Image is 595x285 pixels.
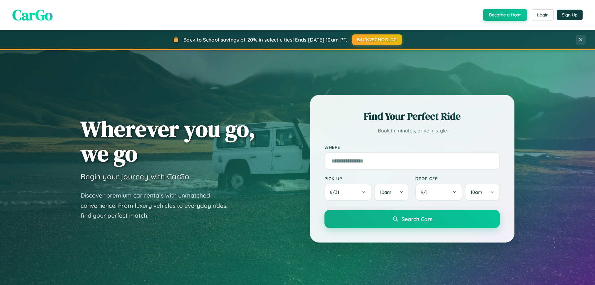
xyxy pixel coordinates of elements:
h1: Wherever you go, we go [81,117,255,166]
span: 10am [380,189,391,195]
button: Sign Up [557,10,583,20]
span: CarGo [12,5,53,25]
h3: Begin your journey with CarGo [81,172,189,181]
label: Where [324,145,500,150]
span: Search Cars [402,216,432,222]
button: 10am [465,184,500,201]
h2: Find Your Perfect Ride [324,109,500,123]
button: 8/31 [324,184,372,201]
p: Discover premium car rentals with unmatched convenience. From luxury vehicles to everyday rides, ... [81,190,236,221]
button: 10am [374,184,409,201]
button: Login [532,9,554,20]
button: 9/1 [415,184,462,201]
button: Search Cars [324,210,500,228]
label: Pick-up [324,176,409,181]
span: 8 / 31 [330,189,342,195]
span: 9 / 1 [421,189,431,195]
span: Back to School savings of 20% in select cities! Ends [DATE] 10am PT. [183,37,347,43]
button: Become a Host [483,9,527,21]
p: Book in minutes, drive in style [324,126,500,135]
button: BACK2SCHOOL20 [352,34,402,45]
span: 10am [470,189,482,195]
label: Drop-off [415,176,500,181]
